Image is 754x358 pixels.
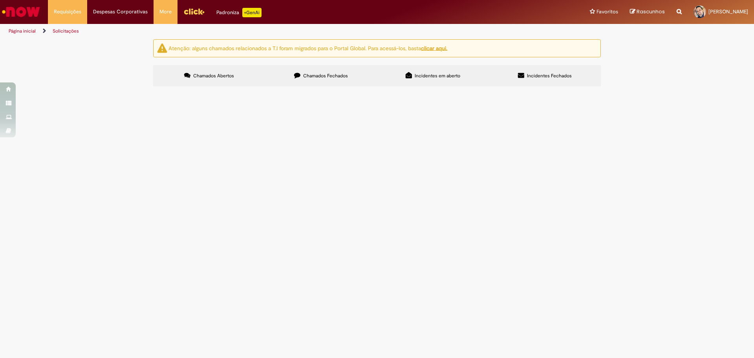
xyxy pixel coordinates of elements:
span: Despesas Corporativas [93,8,148,16]
span: Incidentes em aberto [415,73,460,79]
a: Página inicial [9,28,36,34]
a: clicar aqui. [421,44,447,51]
span: [PERSON_NAME] [708,8,748,15]
a: Solicitações [53,28,79,34]
span: More [159,8,172,16]
p: +GenAi [242,8,262,17]
span: Favoritos [597,8,618,16]
img: click_logo_yellow_360x200.png [183,5,205,17]
a: Rascunhos [630,8,665,16]
span: Chamados Abertos [193,73,234,79]
span: Rascunhos [637,8,665,15]
span: Incidentes Fechados [527,73,572,79]
ng-bind-html: Atenção: alguns chamados relacionados a T.I foram migrados para o Portal Global. Para acessá-los,... [168,44,447,51]
div: Padroniza [216,8,262,17]
ul: Trilhas de página [6,24,497,38]
span: Requisições [54,8,81,16]
span: Chamados Fechados [303,73,348,79]
img: ServiceNow [1,4,41,20]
